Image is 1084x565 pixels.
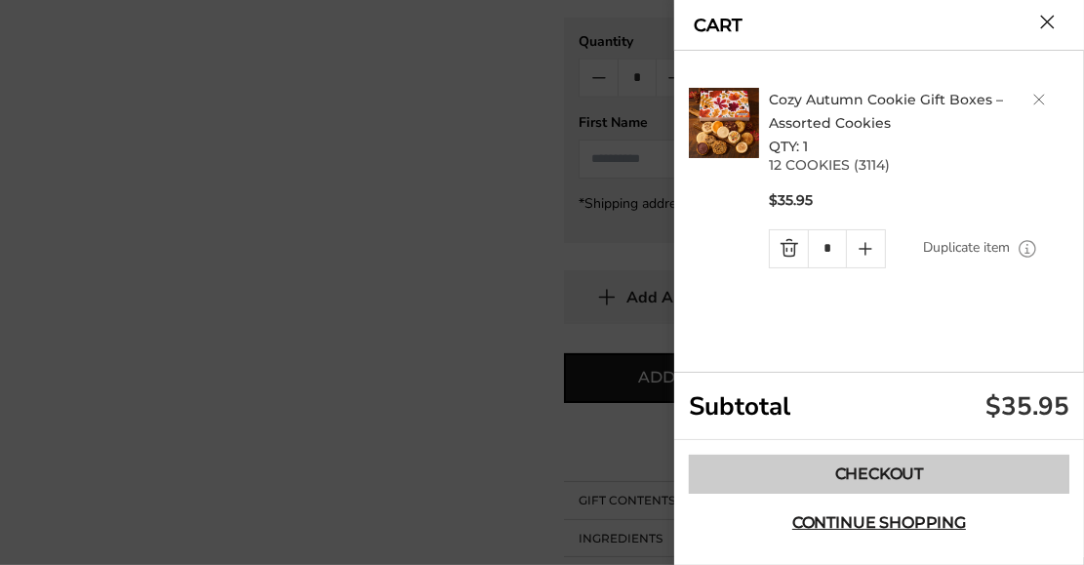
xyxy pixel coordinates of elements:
a: Duplicate item [923,237,1010,259]
h2: QTY: 1 [769,88,1075,158]
img: C. Krueger's. image [689,88,759,158]
button: Close cart [1040,15,1055,29]
a: Quantity minus button [770,230,808,267]
a: Delete product [1033,94,1045,105]
div: $35.95 [985,389,1069,424]
div: Subtotal [674,373,1084,440]
a: Quantity plus button [847,230,885,267]
span: Continue shopping [792,515,966,531]
a: CART [694,17,743,34]
input: Quantity Input [808,230,846,267]
a: Checkout [689,455,1069,494]
a: Cozy Autumn Cookie Gift Boxes – Assorted Cookies [769,91,1003,132]
p: 12 COOKIES (3114) [769,158,1075,172]
button: Continue shopping [689,504,1069,543]
span: $35.95 [769,191,813,210]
